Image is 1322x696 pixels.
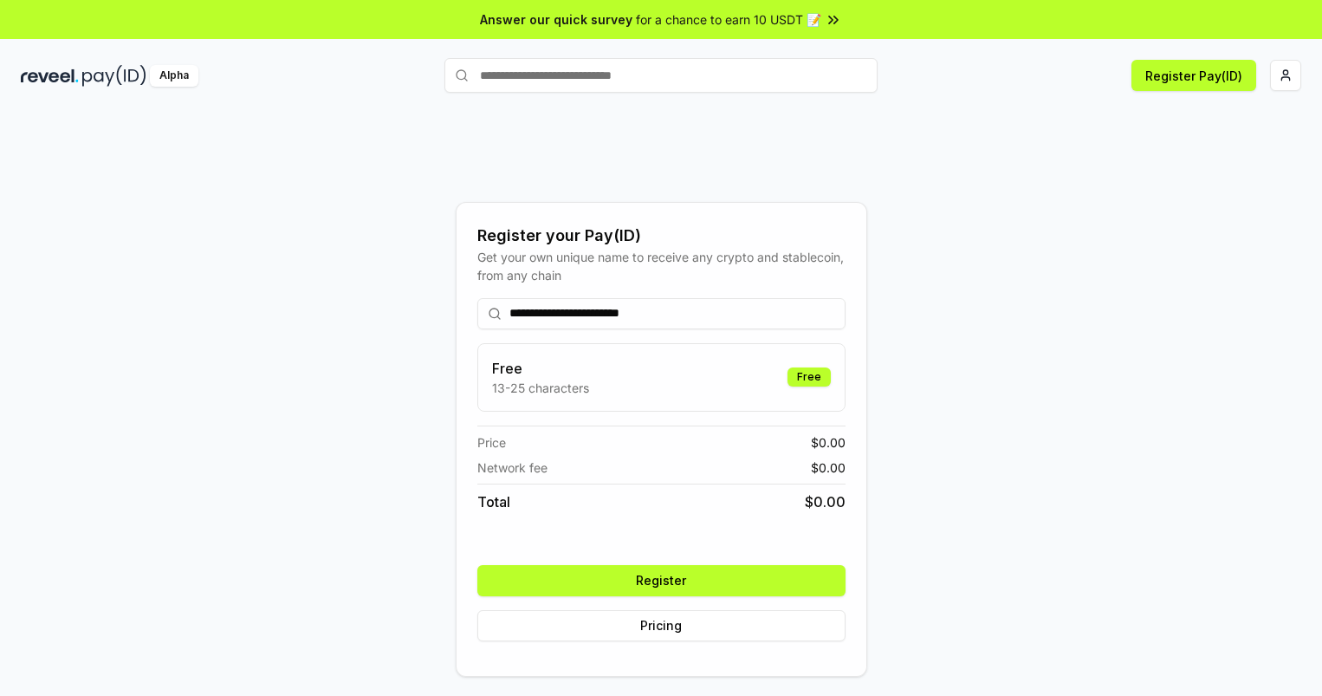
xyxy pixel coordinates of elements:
[21,65,79,87] img: reveel_dark
[477,610,846,641] button: Pricing
[477,224,846,248] div: Register your Pay(ID)
[477,565,846,596] button: Register
[477,491,510,512] span: Total
[492,379,589,397] p: 13-25 characters
[636,10,821,29] span: for a chance to earn 10 USDT 📝
[480,10,632,29] span: Answer our quick survey
[477,248,846,284] div: Get your own unique name to receive any crypto and stablecoin, from any chain
[150,65,198,87] div: Alpha
[477,433,506,452] span: Price
[477,459,548,477] span: Network fee
[82,65,146,87] img: pay_id
[811,459,846,477] span: $ 0.00
[1131,60,1256,91] button: Register Pay(ID)
[805,491,846,512] span: $ 0.00
[811,433,846,452] span: $ 0.00
[787,368,831,387] div: Free
[492,358,589,379] h3: Free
